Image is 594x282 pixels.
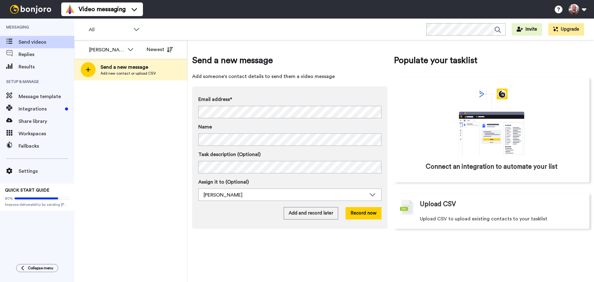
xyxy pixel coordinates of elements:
img: vm-color.svg [65,4,75,14]
span: All [89,26,130,33]
span: Populate your tasklist [394,54,589,67]
img: bj-logo-header-white.svg [7,5,54,14]
span: QUICK START GUIDE [5,188,49,193]
span: Message template [19,93,74,100]
span: Workspaces [19,130,74,137]
span: Send a new message [101,63,156,71]
span: Replies [19,51,74,58]
button: Newest [142,43,178,56]
span: Fallbacks [19,142,74,150]
span: Connect an integration to automate your list [426,162,557,171]
span: Add someone's contact details to send them a video message [192,73,388,80]
span: Add new contact or upload CSV [101,71,156,76]
span: Results [19,63,74,71]
button: Invite [512,23,542,36]
label: Assign it to (Optional) [198,178,381,186]
button: Upgrade [548,23,584,36]
div: [PERSON_NAME] [89,46,124,54]
span: Name [198,123,212,131]
button: Record now [346,207,381,219]
label: Email address* [198,96,381,103]
div: animation [445,89,538,156]
span: 80% [5,196,13,201]
span: Send videos [19,38,74,46]
span: Integrations [19,105,62,113]
button: Add and record later [284,207,338,219]
span: Share library [19,118,74,125]
span: Send a new message [192,54,388,67]
label: Task description (Optional) [198,151,381,158]
img: csv-grey.png [400,200,414,215]
div: [PERSON_NAME] [204,191,366,199]
span: Collapse menu [28,266,53,271]
span: Video messaging [79,5,126,14]
button: Collapse menu [16,264,58,272]
span: Upload CSV to upload existing contacts to your tasklist [420,215,547,223]
span: Upload CSV [420,200,456,209]
span: Improve deliverability by sending [PERSON_NAME]’s from your own email [5,202,69,207]
span: Settings [19,167,74,175]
